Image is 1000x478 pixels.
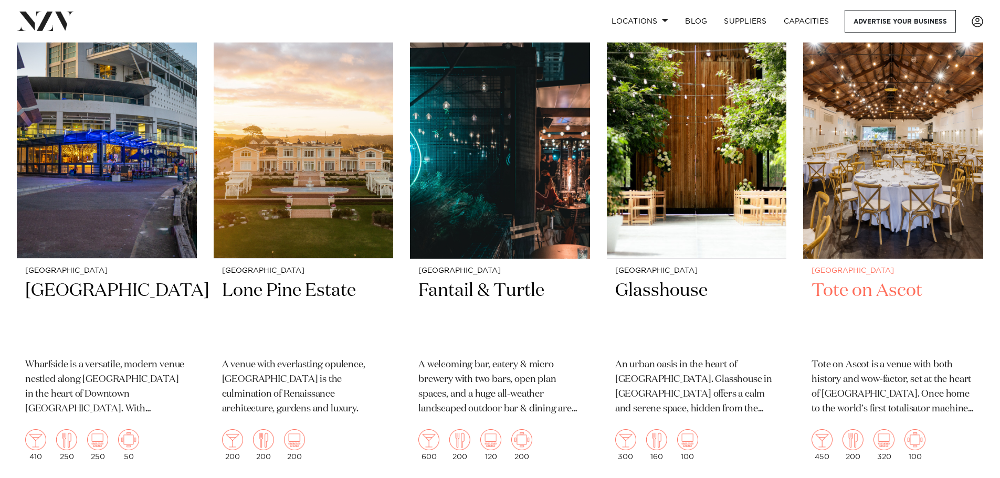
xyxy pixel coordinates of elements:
[646,429,667,461] div: 160
[812,429,833,461] div: 450
[873,429,894,461] div: 320
[56,429,77,450] img: dining.png
[480,429,501,461] div: 120
[222,429,243,450] img: cocktail.png
[677,429,698,461] div: 100
[222,267,385,275] small: [GEOGRAPHIC_DATA]
[812,429,833,450] img: cocktail.png
[418,279,582,350] h2: Fantail & Turtle
[222,358,385,417] p: A venue with everlasting opulence, [GEOGRAPHIC_DATA] is the culmination of Renaissance architectu...
[284,429,305,450] img: theatre.png
[511,429,532,450] img: meeting.png
[607,17,787,469] a: [GEOGRAPHIC_DATA] Glasshouse An urban oasis in the heart of [GEOGRAPHIC_DATA]. Glasshouse in [GEO...
[25,429,46,450] img: cocktail.png
[904,429,925,450] img: meeting.png
[222,429,243,461] div: 200
[284,429,305,461] div: 200
[56,429,77,461] div: 250
[418,358,582,417] p: A welcoming bar, eatery & micro brewery with two bars, open plan spaces, and a huge all-weather l...
[214,17,394,469] a: [GEOGRAPHIC_DATA] Lone Pine Estate A venue with everlasting opulence, [GEOGRAPHIC_DATA] is the cu...
[615,279,778,350] h2: Glasshouse
[17,12,74,30] img: nzv-logo.png
[511,429,532,461] div: 200
[25,358,188,417] p: Wharfside is a versatile, modern venue nestled along [GEOGRAPHIC_DATA] in the heart of Downtown [...
[843,429,864,461] div: 200
[845,10,956,33] a: Advertise your business
[25,279,188,350] h2: [GEOGRAPHIC_DATA]
[87,429,108,450] img: theatre.png
[25,429,46,461] div: 410
[418,429,439,461] div: 600
[418,429,439,450] img: cocktail.png
[873,429,894,450] img: theatre.png
[904,429,925,461] div: 100
[615,429,636,461] div: 300
[118,429,139,461] div: 50
[615,267,778,275] small: [GEOGRAPHIC_DATA]
[480,429,501,450] img: theatre.png
[615,429,636,450] img: cocktail.png
[253,429,274,461] div: 200
[410,17,590,469] a: [GEOGRAPHIC_DATA] Fantail & Turtle A welcoming bar, eatery & micro brewery with two bars, open pl...
[449,429,470,450] img: dining.png
[812,267,975,275] small: [GEOGRAPHIC_DATA]
[118,429,139,450] img: meeting.png
[449,429,470,461] div: 200
[803,17,983,469] a: [GEOGRAPHIC_DATA] Tote on Ascot Tote on Ascot is a venue with both history and wow-factor, set at...
[17,17,197,469] a: [GEOGRAPHIC_DATA] [GEOGRAPHIC_DATA] Wharfside is a versatile, modern venue nestled along [GEOGRAP...
[418,267,582,275] small: [GEOGRAPHIC_DATA]
[775,10,838,33] a: Capacities
[253,429,274,450] img: dining.png
[222,279,385,350] h2: Lone Pine Estate
[812,358,975,417] p: Tote on Ascot is a venue with both history and wow-factor, set at the heart of [GEOGRAPHIC_DATA]....
[812,279,975,350] h2: Tote on Ascot
[87,429,108,461] div: 250
[843,429,864,450] img: dining.png
[646,429,667,450] img: dining.png
[615,358,778,417] p: An urban oasis in the heart of [GEOGRAPHIC_DATA]. Glasshouse in [GEOGRAPHIC_DATA] offers a calm a...
[677,429,698,450] img: theatre.png
[25,267,188,275] small: [GEOGRAPHIC_DATA]
[677,10,715,33] a: BLOG
[715,10,775,33] a: SUPPLIERS
[603,10,677,33] a: Locations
